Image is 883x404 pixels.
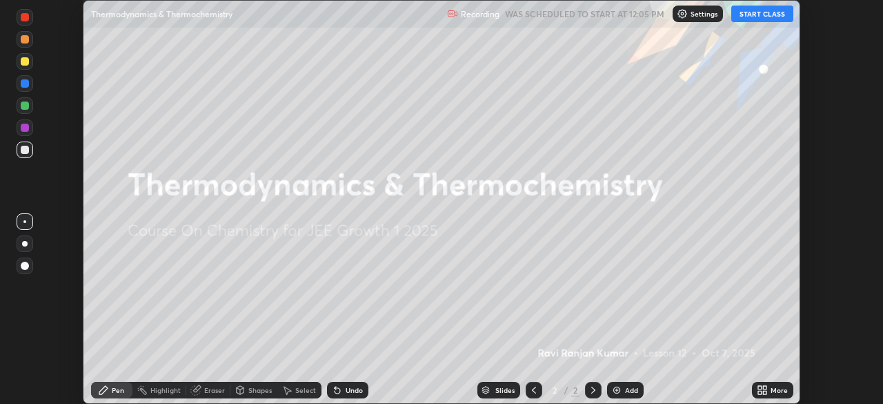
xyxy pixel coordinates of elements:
div: Undo [346,387,363,394]
div: Eraser [204,387,225,394]
p: Recording [461,9,499,19]
div: Slides [495,387,515,394]
p: Settings [691,10,717,17]
div: Pen [112,387,124,394]
p: Thermodynamics & Thermochemistry [91,8,232,19]
img: add-slide-button [611,385,622,396]
div: Shapes [248,387,272,394]
div: More [771,387,788,394]
div: Highlight [150,387,181,394]
div: 2 [548,386,562,394]
div: / [564,386,568,394]
img: class-settings-icons [677,8,688,19]
div: Add [625,387,638,394]
button: START CLASS [731,6,793,22]
div: Select [295,387,316,394]
h5: WAS SCHEDULED TO START AT 12:05 PM [505,8,664,20]
div: 2 [571,384,579,396]
img: recording.375f2c34.svg [447,8,458,19]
